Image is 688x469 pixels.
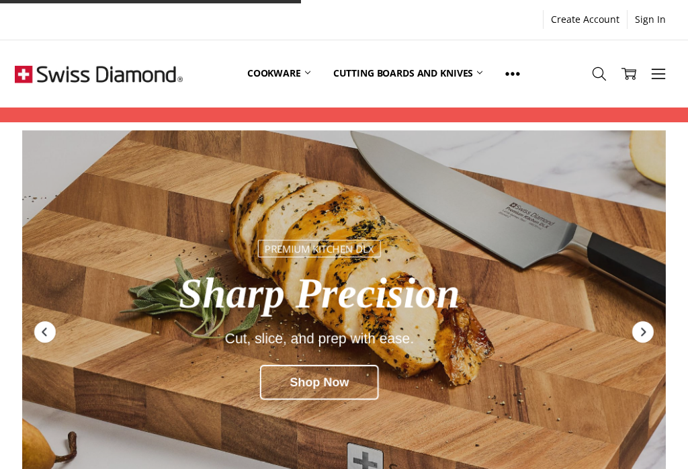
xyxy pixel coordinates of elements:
a: Show All [494,44,531,104]
div: Previous [33,320,57,344]
a: Cookware [236,44,322,103]
img: Free Shipping On Every Order [15,40,183,108]
a: Cutting boards and knives [322,44,494,103]
a: Sign In [628,10,673,29]
div: Next [631,320,655,344]
a: Create Account [544,10,627,29]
